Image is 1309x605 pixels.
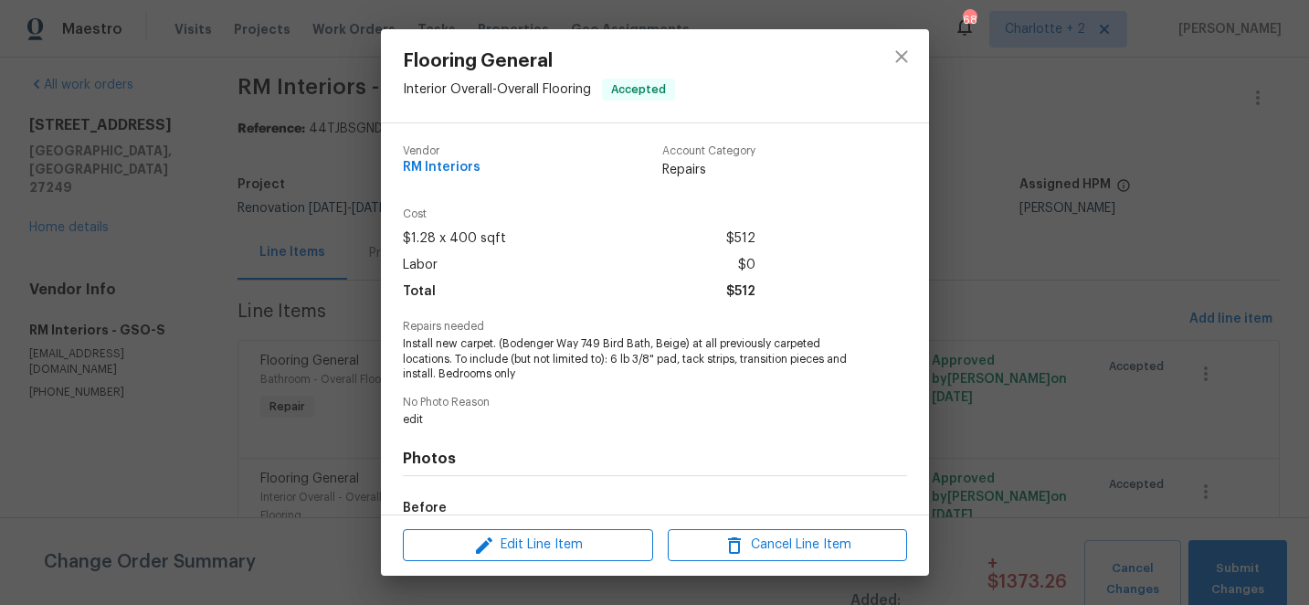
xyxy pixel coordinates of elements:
[403,252,438,279] span: Labor
[403,51,675,71] span: Flooring General
[604,80,673,99] span: Accepted
[880,35,924,79] button: close
[403,397,907,409] span: No Photo Reason
[403,226,506,252] span: $1.28 x 400 sqft
[403,450,907,468] h4: Photos
[403,279,436,305] span: Total
[403,145,480,157] span: Vendor
[668,529,907,561] button: Cancel Line Item
[673,534,902,557] span: Cancel Line Item
[403,83,591,96] span: Interior Overall - Overall Flooring
[403,529,653,561] button: Edit Line Item
[408,534,648,557] span: Edit Line Item
[963,11,976,29] div: 68
[403,412,857,428] span: edit
[403,208,755,220] span: Cost
[662,161,755,179] span: Repairs
[738,252,755,279] span: $0
[403,336,857,382] span: Install new carpet. (Bodenger Way 749 Bird Bath, Beige) at all previously carpeted locations. To ...
[403,502,447,515] h5: Before
[403,321,907,333] span: Repairs needed
[403,161,480,175] span: RM Interiors
[726,226,755,252] span: $512
[726,279,755,305] span: $512
[662,145,755,157] span: Account Category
